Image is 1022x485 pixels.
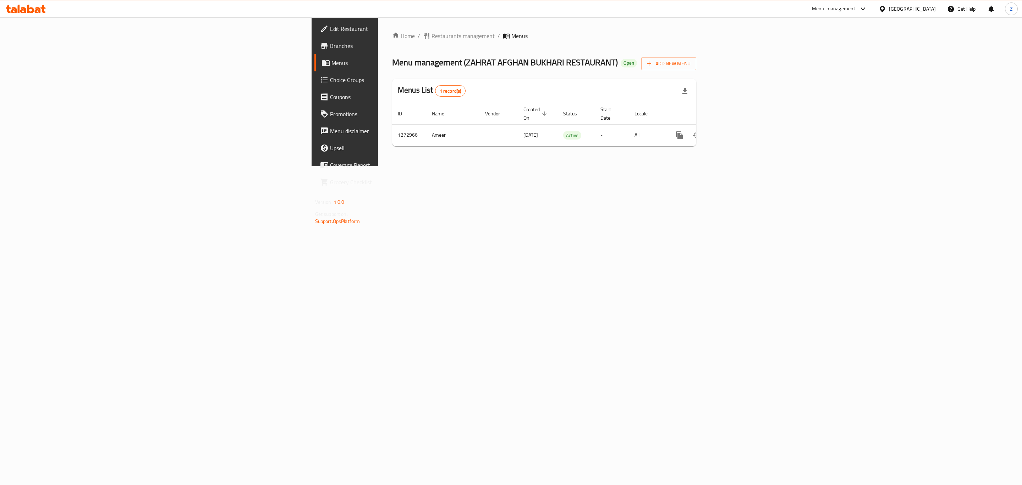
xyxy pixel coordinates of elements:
div: [GEOGRAPHIC_DATA] [889,5,936,13]
a: Coupons [314,88,482,105]
button: Change Status [688,127,705,144]
div: Menu-management [812,5,856,13]
span: ID [398,109,411,118]
span: 1 record(s) [435,88,466,94]
span: Menus [331,59,477,67]
span: Version: [315,197,333,207]
td: All [629,124,665,146]
span: Active [563,131,581,140]
span: Choice Groups [330,76,477,84]
span: Open [621,60,637,66]
table: enhanced table [392,103,745,146]
a: Upsell [314,140,482,157]
span: Menu management ( ZAHRAT AFGHAN BUKHARI RESTAURANT ) [392,54,618,70]
button: more [671,127,688,144]
div: Open [621,59,637,67]
button: Add New Menu [641,57,696,70]
span: Vendor [485,109,509,118]
span: [DATE] [523,130,538,140]
div: Export file [676,82,693,99]
span: Branches [330,42,477,50]
span: Edit Restaurant [330,24,477,33]
span: Created On [523,105,549,122]
a: Promotions [314,105,482,122]
span: Grocery Checklist [330,178,477,186]
span: Start Date [600,105,620,122]
span: Menus [511,32,528,40]
a: Coverage Report [314,157,482,174]
a: Support.OpsPlatform [315,217,360,226]
a: Branches [314,37,482,54]
span: Add New Menu [647,59,691,68]
span: Locale [634,109,657,118]
div: Total records count [435,85,466,97]
span: Z [1010,5,1013,13]
span: Status [563,109,586,118]
span: Coupons [330,93,477,101]
h2: Menus List [398,85,466,97]
span: Menu disclaimer [330,127,477,135]
nav: breadcrumb [392,32,696,40]
span: Promotions [330,110,477,118]
a: Menus [314,54,482,71]
a: Grocery Checklist [314,174,482,191]
span: 1.0.0 [334,197,345,207]
span: Upsell [330,144,477,152]
span: Get support on: [315,209,348,219]
td: - [595,124,629,146]
li: / [498,32,500,40]
span: Coverage Report [330,161,477,169]
span: Name [432,109,454,118]
a: Choice Groups [314,71,482,88]
th: Actions [665,103,745,125]
a: Edit Restaurant [314,20,482,37]
a: Menu disclaimer [314,122,482,140]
